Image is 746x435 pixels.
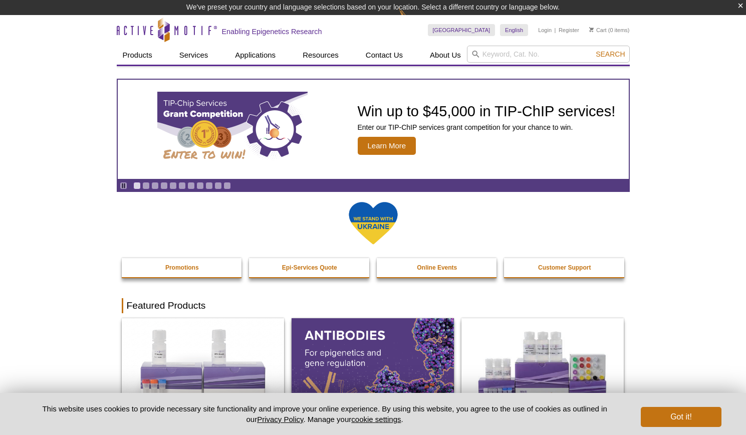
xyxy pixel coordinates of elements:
[187,182,195,189] a: Go to slide 7
[120,182,127,189] a: Toggle autoplay
[173,46,214,65] a: Services
[142,182,150,189] a: Go to slide 2
[205,182,213,189] a: Go to slide 9
[157,92,308,167] img: TIP-ChIP Services Grant Competition
[360,46,409,65] a: Contact Us
[596,50,625,58] span: Search
[169,182,177,189] a: Go to slide 5
[555,24,556,36] li: |
[25,403,625,424] p: This website uses cookies to provide necessary site functionality and improve your online experie...
[641,407,721,427] button: Got it!
[196,182,204,189] a: Go to slide 8
[222,27,322,36] h2: Enabling Epigenetics Research
[249,258,370,277] a: Epi-Services Quote
[399,8,425,31] img: Change Here
[151,182,159,189] a: Go to slide 3
[538,264,591,271] strong: Customer Support
[292,318,454,416] img: All Antibodies
[118,80,629,179] a: TIP-ChIP Services Grant Competition Win up to $45,000 in TIP-ChIP services! Enter our TIP-ChIP se...
[133,182,141,189] a: Go to slide 1
[559,27,579,34] a: Register
[351,415,401,423] button: cookie settings
[118,80,629,179] article: TIP-ChIP Services Grant Competition
[593,50,628,59] button: Search
[467,46,630,63] input: Keyword, Cat. No.
[257,415,303,423] a: Privacy Policy
[165,264,199,271] strong: Promotions
[229,46,282,65] a: Applications
[348,201,398,246] img: We Stand With Ukraine
[178,182,186,189] a: Go to slide 6
[424,46,467,65] a: About Us
[461,318,624,416] img: CUT&Tag-IT® Express Assay Kit
[377,258,498,277] a: Online Events
[504,258,625,277] a: Customer Support
[117,46,158,65] a: Products
[297,46,345,65] a: Resources
[358,137,416,155] span: Learn More
[122,298,625,313] h2: Featured Products
[358,123,616,132] p: Enter our TIP-ChIP services grant competition for your chance to win.
[589,24,630,36] li: (0 items)
[538,27,552,34] a: Login
[428,24,495,36] a: [GEOGRAPHIC_DATA]
[214,182,222,189] a: Go to slide 10
[122,258,243,277] a: Promotions
[122,318,284,416] img: DNA Library Prep Kit for Illumina
[282,264,337,271] strong: Epi-Services Quote
[223,182,231,189] a: Go to slide 11
[500,24,528,36] a: English
[358,104,616,119] h2: Win up to $45,000 in TIP-ChIP services!
[589,27,607,34] a: Cart
[589,27,594,32] img: Your Cart
[160,182,168,189] a: Go to slide 4
[417,264,457,271] strong: Online Events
